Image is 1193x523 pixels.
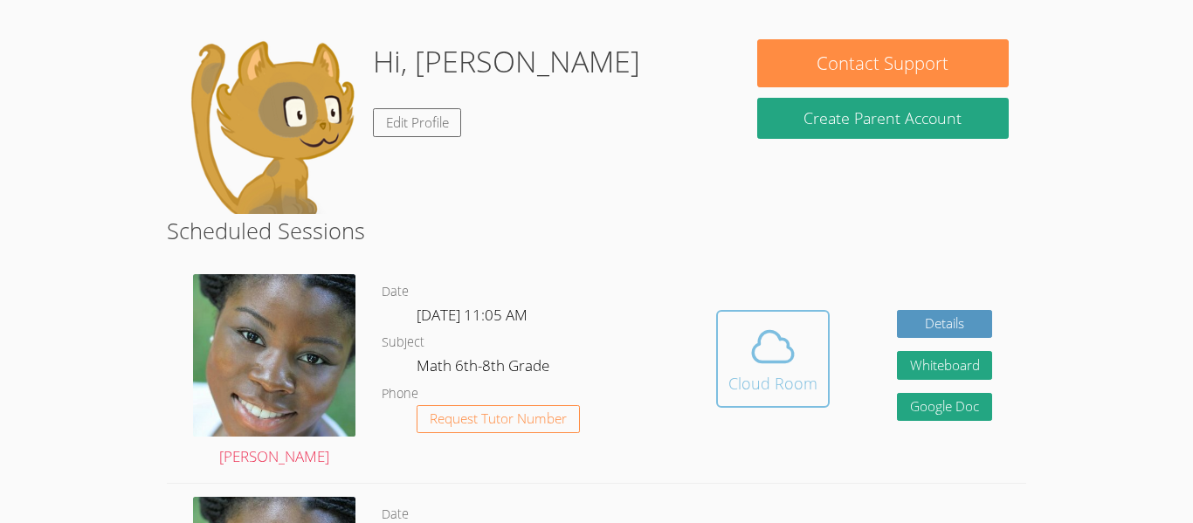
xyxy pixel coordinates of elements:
[382,332,424,354] dt: Subject
[417,305,528,325] span: [DATE] 11:05 AM
[193,274,355,437] img: 1000004422.jpg
[417,405,580,434] button: Request Tutor Number
[430,412,567,425] span: Request Tutor Number
[897,351,993,380] button: Whiteboard
[757,39,1009,87] button: Contact Support
[897,310,993,339] a: Details
[897,393,993,422] a: Google Doc
[373,39,640,84] h1: Hi, [PERSON_NAME]
[193,274,355,470] a: [PERSON_NAME]
[728,371,817,396] div: Cloud Room
[167,214,1026,247] h2: Scheduled Sessions
[716,310,830,408] button: Cloud Room
[417,354,553,383] dd: Math 6th-8th Grade
[382,383,418,405] dt: Phone
[184,39,359,214] img: default.png
[382,281,409,303] dt: Date
[373,108,462,137] a: Edit Profile
[757,98,1009,139] button: Create Parent Account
